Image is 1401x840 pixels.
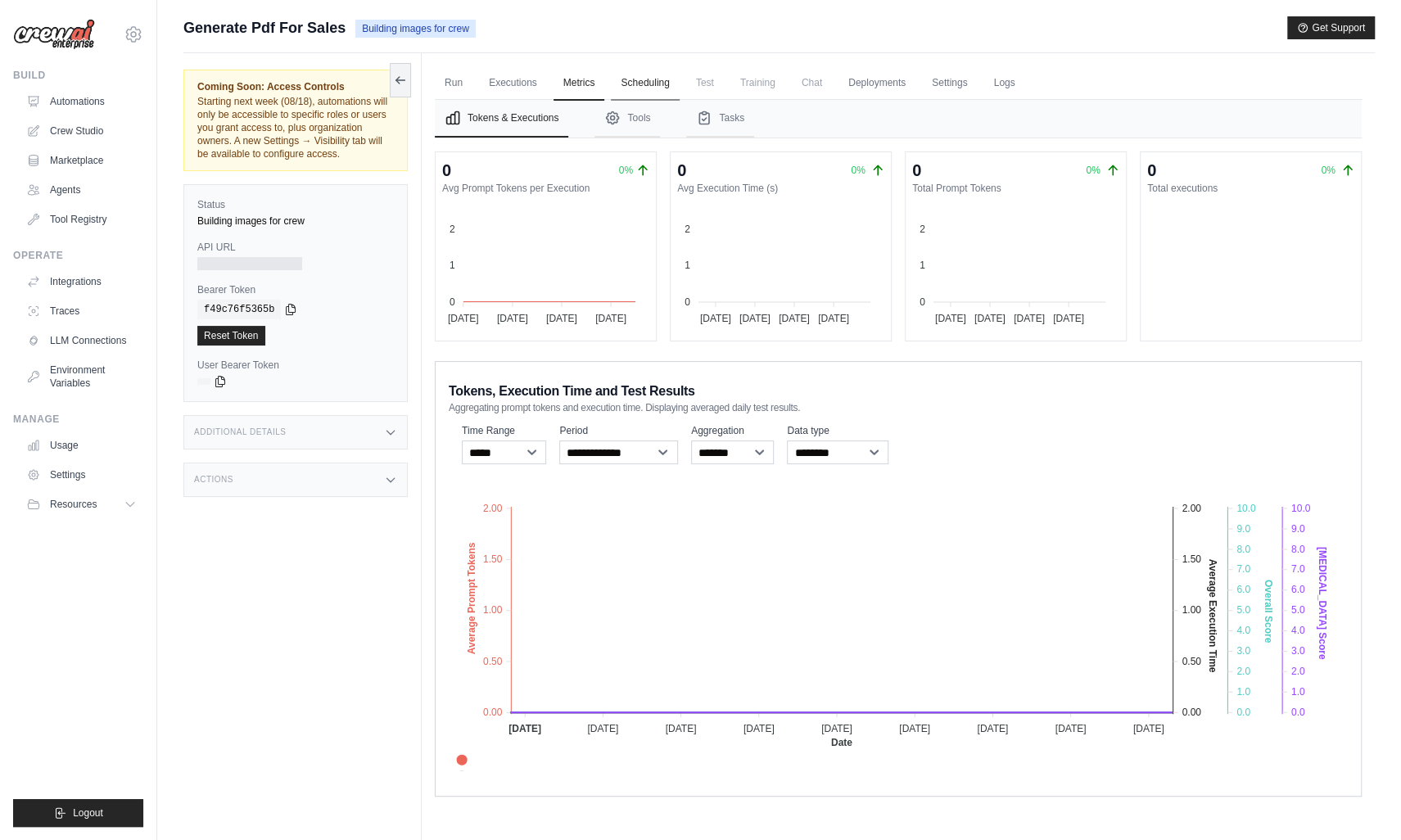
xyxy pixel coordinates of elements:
div: 0 [677,159,686,182]
tspan: [DATE] [779,313,810,324]
tspan: 0 [920,296,925,308]
tspan: 3.0 [1236,645,1250,657]
label: Period [559,424,678,437]
tspan: 1 [685,260,690,271]
button: Tools [594,100,660,138]
label: Aggregation [691,424,774,437]
span: Chat is not available until the deployment is complete [792,66,832,99]
tspan: 6.0 [1291,585,1305,596]
tspan: 0.0 [1291,707,1305,718]
tspan: [DATE] [508,723,541,734]
tspan: 8.0 [1236,544,1250,555]
tspan: [DATE] [497,313,528,324]
a: Automations [20,88,143,115]
a: Run [435,66,472,101]
label: User Bearer Token [197,359,394,372]
h3: Additional Details [194,427,286,437]
span: Coming Soon: Access Controls [197,80,394,93]
a: Settings [922,66,977,101]
a: Tool Registry [20,206,143,233]
button: Get Support [1287,16,1375,39]
tspan: 9.0 [1236,523,1250,535]
a: Usage [20,432,143,458]
tspan: 7.0 [1291,564,1305,576]
button: Logout [13,799,143,827]
tspan: 2 [920,224,925,235]
tspan: 1.00 [483,604,503,616]
tspan: [DATE] [899,723,930,734]
tspan: 2.0 [1291,666,1305,677]
span: 0% [851,165,865,176]
div: Building images for crew [197,215,394,228]
tspan: 1.50 [483,553,503,565]
dt: Avg Prompt Tokens per Execution [442,182,649,195]
h3: Actions [194,475,233,485]
tspan: [DATE] [1133,723,1164,734]
tspan: [DATE] [818,313,849,324]
div: 0 [1147,159,1156,182]
span: 0% [1321,165,1335,176]
a: Deployments [838,66,915,101]
button: Resources [20,491,143,517]
tspan: 3.0 [1291,645,1305,657]
span: Logout [73,806,103,820]
dt: Total executions [1147,182,1354,195]
tspan: 10.0 [1236,503,1256,514]
tspan: 10.0 [1291,503,1311,514]
tspan: [DATE] [1014,313,1045,324]
tspan: 5.0 [1291,604,1305,616]
tspan: 0.00 [1182,707,1201,718]
a: Traces [20,298,143,324]
tspan: 8.0 [1291,544,1305,555]
tspan: [DATE] [448,313,479,324]
label: Bearer Token [197,283,394,296]
dt: Avg Execution Time (s) [677,182,884,195]
a: Agents [20,177,143,203]
text: [MEDICAL_DATA] Score [1317,547,1328,660]
iframe: Chat Widget [1319,761,1401,840]
tspan: 2 [685,224,690,235]
tspan: 1.00 [1182,604,1201,616]
button: Tokens & Executions [435,100,568,138]
tspan: 0.0 [1236,707,1250,718]
span: 0% [1086,165,1100,176]
tspan: [DATE] [739,313,771,324]
a: Integrations [20,269,143,295]
tspan: [DATE] [666,723,697,734]
tspan: [DATE] [1055,723,1087,734]
span: Resources [50,498,97,511]
text: Overall Score [1262,580,1273,644]
tspan: 0 [685,296,690,308]
label: Status [197,198,394,211]
tspan: 0 [450,296,455,308]
tspan: 1 [450,260,455,271]
label: API URL [197,241,394,254]
div: チャットウィジェット [1319,761,1401,840]
div: 0 [442,159,451,182]
div: Manage [13,413,143,426]
tspan: [DATE] [821,723,852,734]
tspan: 4.0 [1236,625,1250,636]
tspan: [DATE] [977,723,1008,734]
tspan: [DATE] [935,313,966,324]
tspan: 4.0 [1291,625,1305,636]
span: Building images for crew [355,20,476,38]
a: LLM Connections [20,327,143,354]
text: Date [831,737,852,748]
tspan: 6.0 [1236,585,1250,596]
tspan: 1.0 [1291,686,1305,698]
tspan: 1.50 [1182,553,1201,565]
tspan: 2 [450,224,455,235]
text: Average Prompt Tokens [466,542,477,654]
span: Starting next week (08/18), automations will only be accessible to specific roles or users you gr... [197,96,387,160]
tspan: 2.00 [483,503,503,514]
tspan: [DATE] [700,313,731,324]
a: Settings [20,462,143,488]
tspan: [DATE] [743,723,775,734]
a: Environment Variables [20,357,143,396]
a: Reset Token [197,326,265,345]
nav: Tabs [435,100,1362,138]
label: Time Range [462,424,546,437]
tspan: [DATE] [595,313,626,324]
span: Training is not available until the deployment is complete [730,66,785,99]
